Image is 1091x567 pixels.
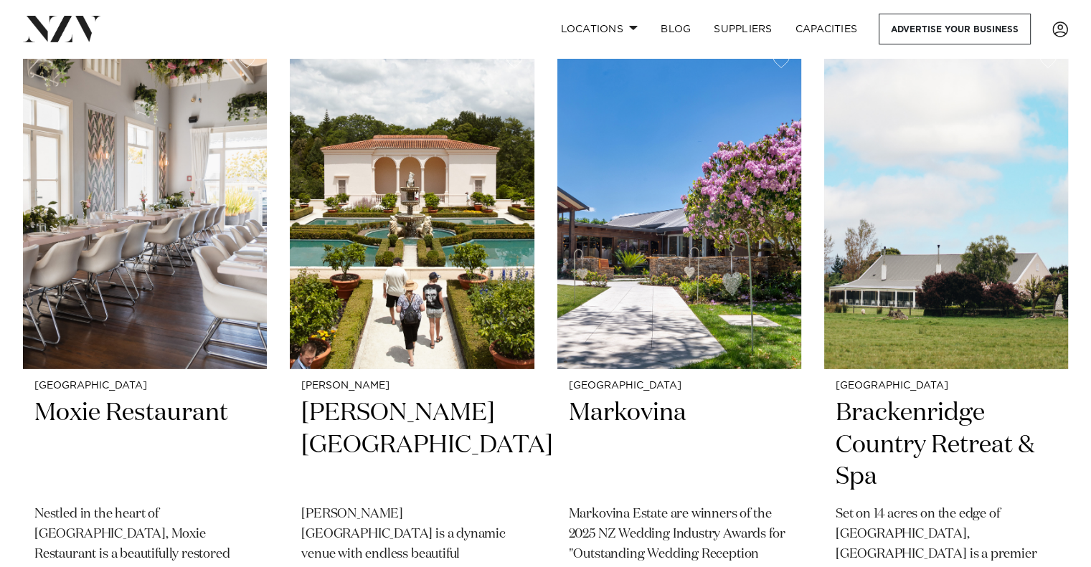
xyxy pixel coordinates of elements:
[301,381,522,391] small: [PERSON_NAME]
[702,14,783,44] a: SUPPLIERS
[649,14,702,44] a: BLOG
[23,16,101,42] img: nzv-logo.png
[569,381,790,391] small: [GEOGRAPHIC_DATA]
[879,14,1031,44] a: Advertise your business
[34,381,255,391] small: [GEOGRAPHIC_DATA]
[549,14,649,44] a: Locations
[784,14,869,44] a: Capacities
[34,397,255,494] h2: Moxie Restaurant
[301,397,522,494] h2: [PERSON_NAME][GEOGRAPHIC_DATA]
[836,381,1057,391] small: [GEOGRAPHIC_DATA]
[569,397,790,494] h2: Markovina
[836,397,1057,494] h2: Brackenridge Country Retreat & Spa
